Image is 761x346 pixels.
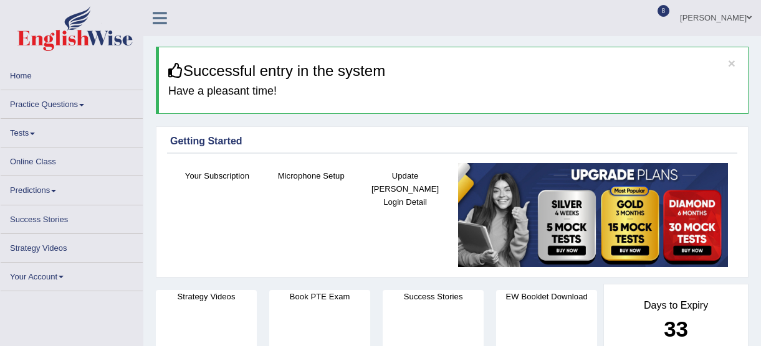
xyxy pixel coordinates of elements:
h3: Successful entry in the system [168,63,739,79]
h4: Microphone Setup [270,169,352,182]
a: Practice Questions [1,90,143,115]
h4: Book PTE Exam [269,290,370,303]
h4: Days to Expiry [618,300,734,311]
h4: Have a pleasant time! [168,85,739,98]
a: Online Class [1,147,143,172]
h4: Your Subscription [176,169,258,182]
h4: Update [PERSON_NAME] Login Detail [365,169,446,208]
b: 33 [664,317,688,341]
h4: EW Booklet Download [496,290,597,303]
h4: Success Stories [383,290,484,303]
div: Getting Started [170,134,734,149]
h4: Strategy Videos [156,290,257,303]
a: Home [1,62,143,86]
span: 8 [658,5,670,17]
a: Strategy Videos [1,234,143,258]
a: Your Account [1,263,143,287]
a: Success Stories [1,205,143,230]
button: × [728,57,735,70]
a: Predictions [1,176,143,200]
img: small5.jpg [458,163,728,267]
a: Tests [1,119,143,143]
